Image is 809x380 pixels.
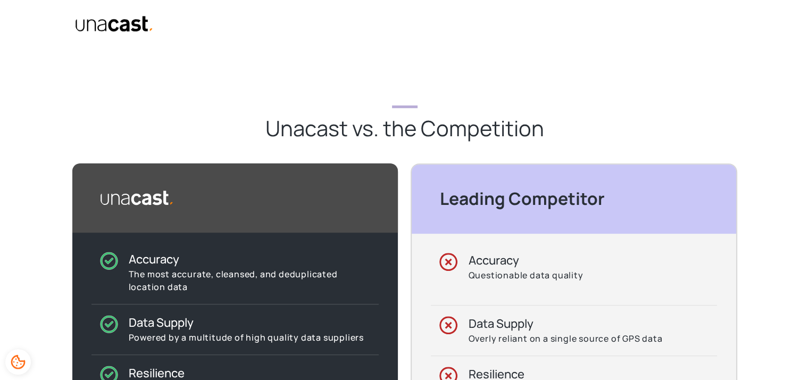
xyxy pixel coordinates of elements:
a: home [70,15,154,32]
h2: Unacast vs. the Competition [265,114,544,142]
img: checkmark icon [100,315,118,333]
div: Accuracy [468,253,588,268]
div: Cookie Preferences [5,349,31,375]
p: The most accurate, cleansed, and deduplicated location data [129,268,379,293]
img: x icon [439,253,457,271]
div: Data Supply [468,316,668,331]
img: checkmark icon [100,252,118,270]
img: x icon [439,316,457,334]
p: Overly reliant on a single source of GPS data [468,332,668,345]
div: Accuracy [129,252,379,267]
img: Unacast logo [100,190,174,206]
div: Data Supply [129,315,369,330]
div: Leading Competitor [439,185,604,213]
p: Powered by a multitude of high quality data suppliers [129,331,369,344]
p: Questionable data quality [468,269,588,282]
img: Unacast text logo [75,15,154,32]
